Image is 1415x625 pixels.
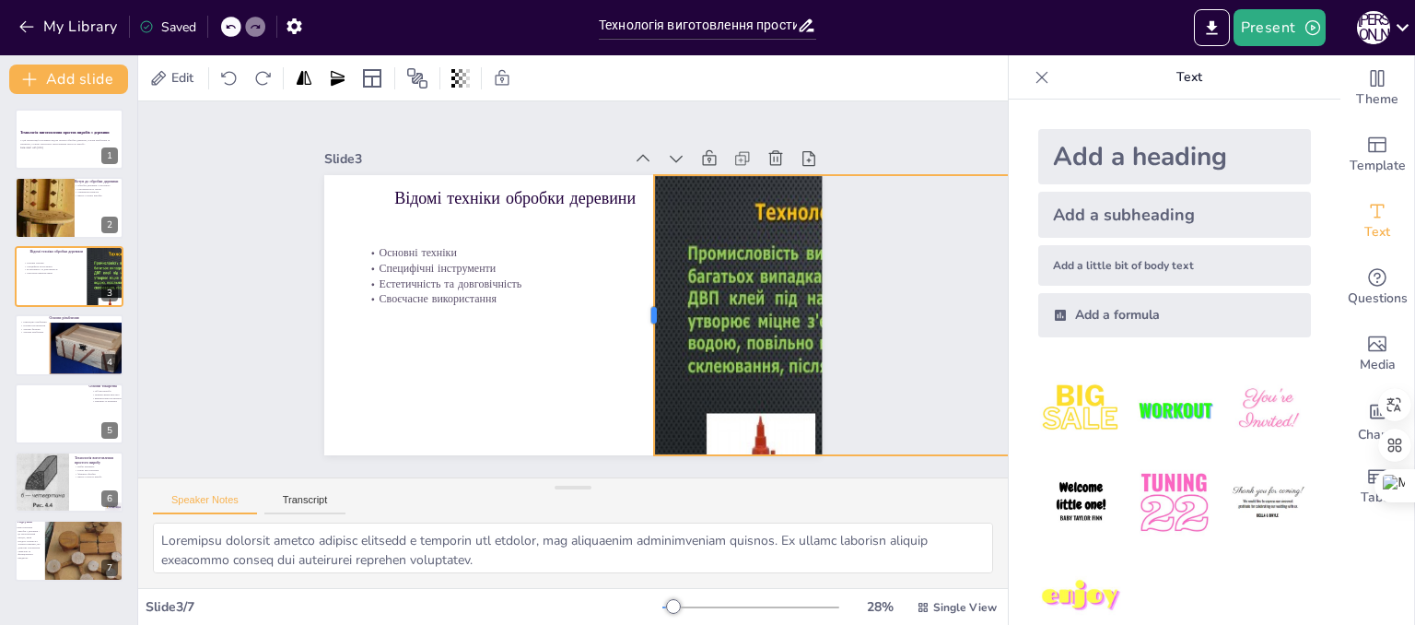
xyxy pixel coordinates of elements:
div: Saved [139,18,196,36]
div: 4 [101,354,118,371]
div: 7 [15,520,123,581]
strong: Технологія виготовлення простих виробів з деревини [20,131,110,136]
p: Техніка безпеки [20,327,69,331]
div: 1 [15,109,123,170]
button: Add slide [9,65,128,94]
p: Generated with [URL] [20,146,118,149]
div: А [PERSON_NAME] [1357,11,1390,44]
p: Якість готового виробу [75,476,118,479]
textarea: Loremipsu dolorsit ametco adipisc elitsedd e temporin utl etdolor, mag aliquaenim adminimveniam q... [153,523,993,573]
img: 6.jpeg [1225,460,1311,546]
div: 5 [101,422,118,439]
p: Специфічні інструменти [24,265,98,268]
p: Своєчасне використання [24,271,98,275]
div: Add text boxes [1340,188,1414,254]
span: Table [1361,488,1394,508]
div: 5 [15,383,123,444]
p: Етапи виготовлення [75,468,118,472]
div: Add a subheading [1038,192,1311,238]
p: Основи різьблення [50,315,99,321]
img: 1.jpeg [1038,367,1124,453]
p: Фінішна обробка [75,472,118,476]
span: Charts [1358,425,1397,445]
p: Основні інструменти [20,324,69,328]
p: Відомі техніки обробки деревини [394,187,752,210]
div: 6 [15,452,123,513]
div: Slide 3 [324,150,623,168]
p: Техніки різьблення [20,331,69,335]
p: Text [1057,55,1322,100]
div: Slide 3 / 7 [146,598,662,616]
p: Мистецтво різьблення [20,321,69,324]
div: 3 [101,285,118,301]
input: Insert title [599,12,797,39]
p: Основні техніки [24,261,98,265]
button: Export to PowerPoint [1194,9,1230,46]
span: Media [1360,355,1396,375]
div: Change the overall theme [1340,55,1414,122]
p: Підсумки [18,520,88,525]
p: Естетичність та довговічність [365,276,703,291]
div: 6 [101,490,118,507]
div: 2 [15,177,123,238]
button: Speaker Notes [153,494,257,514]
button: А [PERSON_NAME] [1357,9,1390,46]
p: Основи токарства [89,383,138,389]
img: 4.jpeg [1038,460,1124,546]
div: 4 [15,314,123,375]
p: Специфічні інструменти [365,260,703,276]
div: 7 [101,560,118,576]
div: Add charts and graphs [1340,387,1414,454]
button: My Library [14,12,125,41]
span: Text [1364,222,1390,242]
span: Position [406,67,428,89]
button: Present [1234,9,1326,46]
span: Questions [1348,289,1408,309]
p: Вступ до обробки деревини [75,179,123,184]
div: Add images, graphics, shapes or video [1340,321,1414,387]
div: 3 [15,246,123,307]
div: Get real-time input from your audience [1340,254,1414,321]
span: Single View [933,600,997,615]
p: Вибір матеріалу [75,466,118,469]
p: Естетичність та довговічність [24,268,98,272]
p: Технологія виготовлення простого виробу [75,455,118,466]
span: Theme [1356,89,1398,110]
div: 2 [101,217,118,233]
button: Transcript [264,494,346,514]
p: Своєчасне використання [365,291,703,307]
div: Add a formula [1038,293,1311,337]
div: 28 % [858,598,902,616]
div: 1 [101,147,118,164]
img: 3.jpeg [1225,367,1311,453]
div: Add a little bit of body text [1038,245,1311,286]
img: 2.jpeg [1131,367,1217,453]
img: 5.jpeg [1131,460,1217,546]
p: Відомі техніки обробки деревини [30,248,109,254]
p: Основні техніки [365,245,703,261]
p: У цій презентації розглянемо відомі техніки обробки деревини, основи різьблення та токарства, а т... [20,139,118,146]
span: Template [1350,156,1406,176]
div: Layout [357,64,387,93]
div: Add a heading [1038,129,1311,184]
div: Add a table [1340,454,1414,520]
p: Виготовлення виробів з деревини - це захоплюючий процес, який поєднує творчість і технічні навичк... [15,526,41,560]
div: Add ready made slides [1340,122,1414,188]
span: Edit [168,69,197,87]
